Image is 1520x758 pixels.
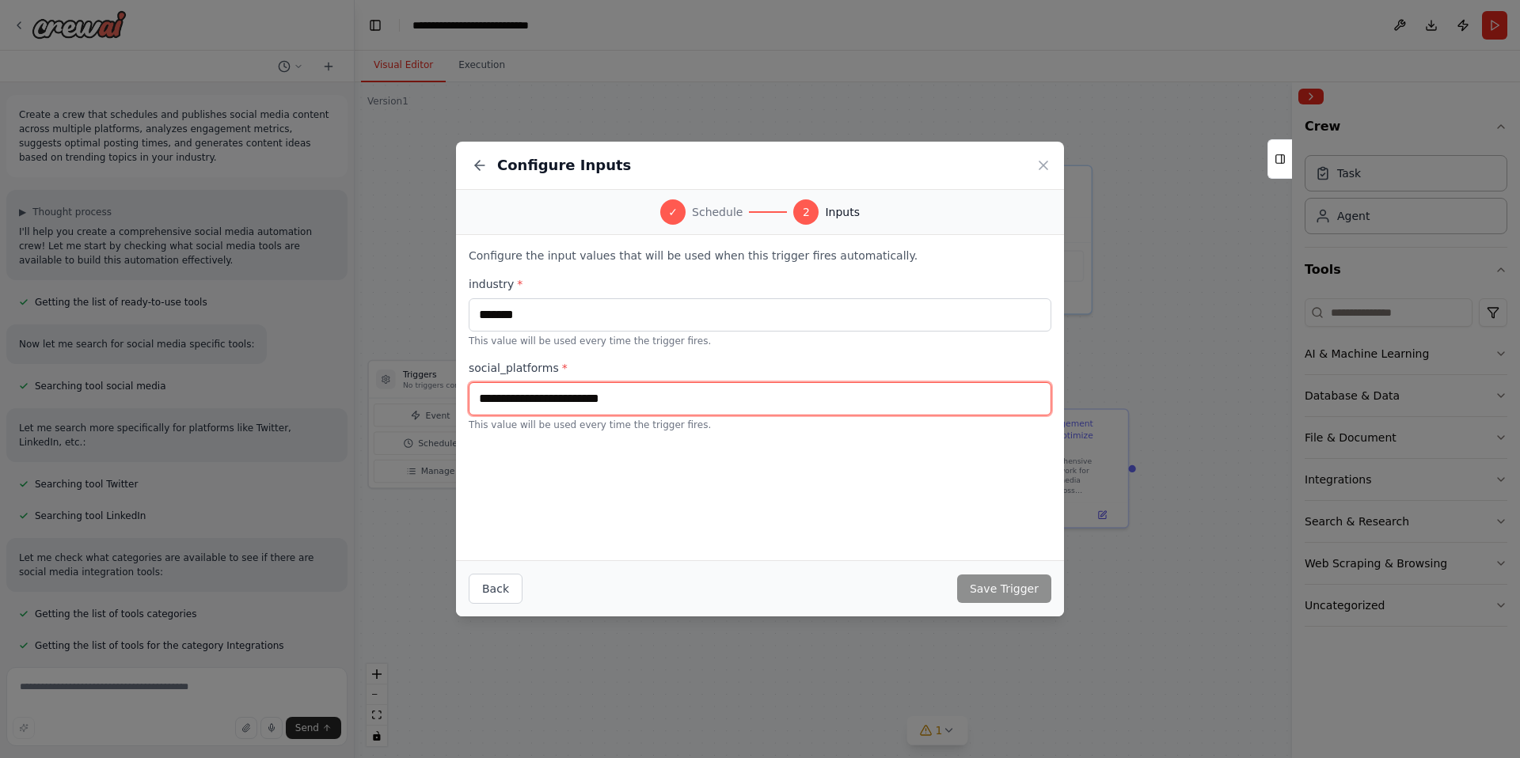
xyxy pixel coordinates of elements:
button: Save Trigger [957,574,1051,603]
label: industry [469,276,1051,292]
p: This value will be used every time the trigger fires. [469,335,1051,347]
button: Back [469,574,522,604]
p: Configure the input values that will be used when this trigger fires automatically. [469,248,1051,263]
label: social_platforms [469,360,1051,376]
span: Inputs [825,204,860,220]
p: This value will be used every time the trigger fires. [469,419,1051,431]
div: ✓ [660,199,686,225]
div: 2 [793,199,819,225]
span: Schedule [692,204,743,220]
h2: Configure Inputs [497,154,631,176]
